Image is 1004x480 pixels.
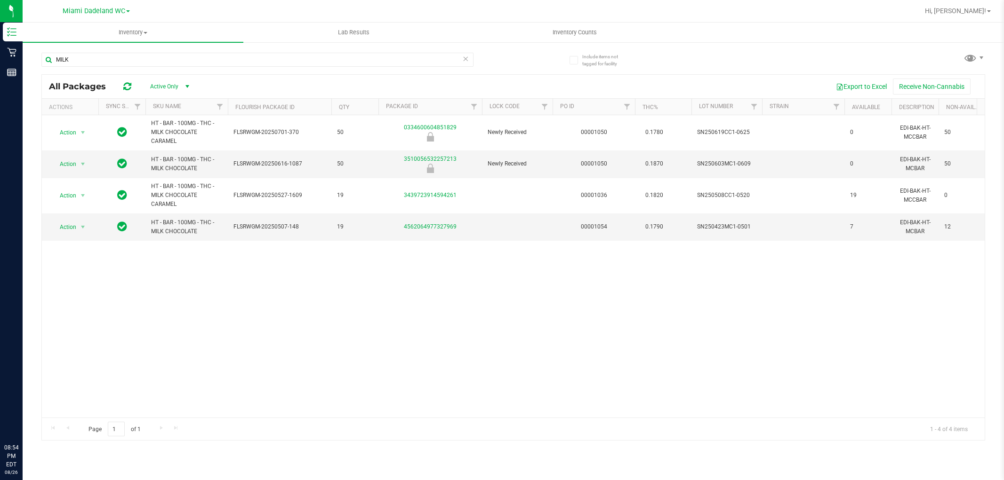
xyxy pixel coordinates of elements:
div: Actions [49,104,95,110]
span: Hi, [PERSON_NAME]! [925,7,986,15]
span: FLSRWGM-20250701-370 [233,128,326,137]
span: Clear [463,53,469,65]
span: 50 [337,128,373,137]
inline-svg: Reports [7,68,16,77]
input: Search Package ID, Item Name, SKU, Lot or Part Number... [41,53,474,67]
div: EDI-BAK-HT-MCCBAR [897,186,933,205]
a: 4562064977327969 [404,223,457,230]
span: SN250508CC1-0520 [697,191,756,200]
span: Action [51,126,77,139]
a: Flourish Package ID [235,104,295,110]
span: SN250619CC1-0625 [697,128,756,137]
span: Miami Dadeland WC [63,7,125,15]
div: EDI-BAK-HT-MCBAR [897,154,933,174]
span: 0 [944,191,980,200]
span: 50 [944,128,980,137]
span: In Sync [117,126,127,139]
span: 19 [337,222,373,231]
a: Description [899,104,934,110]
span: 19 [850,191,886,200]
a: Package ID [386,103,418,110]
span: select [77,157,89,171]
a: Sync Status [106,103,142,110]
span: HT - BAR - 100MG - THC - MILK CHOCOLATE CARAMEL [151,182,222,209]
span: 0.1820 [641,189,668,202]
a: Filter [537,99,553,115]
span: 50 [944,159,980,168]
a: Lot Number [699,103,733,110]
div: EDI-BAK-HT-MCCBAR [897,123,933,142]
span: Newly Received [488,128,547,137]
span: All Packages [49,81,115,92]
a: 3510056532257213 [404,156,457,162]
a: Lab Results [243,23,464,42]
span: 0 [850,128,886,137]
span: select [77,189,89,202]
span: select [77,220,89,234]
button: Receive Non-Cannabis [893,79,971,94]
span: Inventory [23,28,243,37]
a: Filter [747,99,762,115]
span: 0.1870 [641,157,668,171]
span: FLSRWGM-20250616-1087 [233,159,326,168]
span: FLSRWGM-20250507-148 [233,222,326,231]
span: 19 [337,191,373,200]
a: 00001036 [581,192,607,198]
iframe: Resource center unread badge [28,403,39,415]
span: Page of 1 [80,422,148,436]
inline-svg: Inventory [7,27,16,37]
span: 0.1780 [641,126,668,139]
span: FLSRWGM-20250527-1609 [233,191,326,200]
button: Export to Excel [830,79,893,94]
a: Inventory Counts [464,23,685,42]
span: 7 [850,222,886,231]
span: Lab Results [325,28,382,37]
div: EDI-BAK-HT-MCBAR [897,217,933,237]
a: Lock Code [490,103,520,110]
span: 0.1790 [641,220,668,234]
a: THC% [643,104,658,110]
span: Action [51,189,77,202]
a: 00001054 [581,223,607,230]
a: PO ID [560,103,574,110]
a: Filter [466,99,482,115]
a: Available [852,104,880,110]
input: 1 [108,422,125,436]
span: HT - BAR - 100MG - THC - MILK CHOCOLATE CARAMEL [151,119,222,146]
div: Newly Received [377,164,483,173]
a: Filter [619,99,635,115]
span: Include items not tagged for facility [582,53,629,67]
a: Non-Available [946,104,988,110]
a: SKU Name [153,103,181,110]
span: 1 - 4 of 4 items [923,422,975,436]
inline-svg: Retail [7,47,16,57]
span: SN250603MC1-0609 [697,159,756,168]
a: Qty [339,104,349,110]
span: HT - BAR - 100MG - THC - MILK CHOCOLATE [151,218,222,236]
a: 0334600604851829 [404,124,457,131]
span: In Sync [117,189,127,202]
span: Newly Received [488,159,547,168]
span: Action [51,157,77,171]
p: 08/26 [4,469,18,476]
a: 3439723914594261 [404,192,457,198]
span: SN250423MC1-0501 [697,222,756,231]
a: Strain [770,103,789,110]
span: 50 [337,159,373,168]
a: Filter [212,99,228,115]
p: 08:54 PM EDT [4,443,18,469]
span: 12 [944,222,980,231]
a: 00001050 [581,129,607,135]
a: Inventory [23,23,243,42]
a: 00001050 [581,160,607,167]
a: Filter [130,99,145,115]
iframe: Resource center [9,405,38,433]
span: In Sync [117,157,127,170]
div: Newly Received [377,132,483,142]
span: In Sync [117,220,127,233]
span: Action [51,220,77,234]
span: Inventory Counts [540,28,610,37]
a: Filter [829,99,844,115]
span: select [77,126,89,139]
span: HT - BAR - 100MG - THC - MILK CHOCOLATE [151,155,222,173]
